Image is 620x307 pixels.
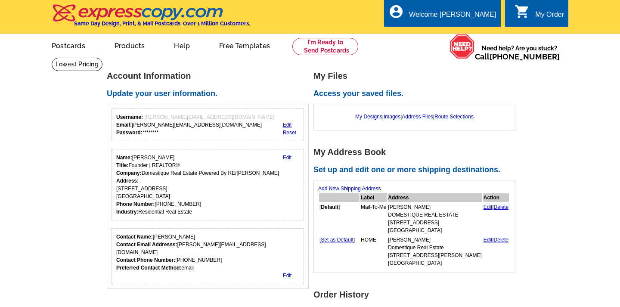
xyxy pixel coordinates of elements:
[313,89,520,99] h2: Access your saved files.
[160,35,204,55] a: Help
[484,237,493,243] a: Edit
[483,236,509,267] td: |
[515,9,564,20] a: shopping_cart My Order
[116,242,177,248] strong: Contact Email Addresss:
[313,148,520,157] h1: My Address Book
[112,149,304,220] div: Your personal details.
[107,71,313,81] h1: Account Information
[313,165,520,175] h2: Set up and edit one or more shipping destinations.
[449,34,475,59] img: help
[112,109,304,141] div: Your login information.
[321,237,353,243] a: Set as Default
[116,233,299,272] div: [PERSON_NAME] [PERSON_NAME][EMAIL_ADDRESS][DOMAIN_NAME] [PHONE_NUMBER] email
[388,4,404,19] i: account_circle
[116,122,132,128] strong: Email:
[387,203,482,235] td: [PERSON_NAME] DOMESTIQUE REAL ESTATE [STREET_ADDRESS] [GEOGRAPHIC_DATA]
[484,204,493,210] a: Edit
[101,35,159,55] a: Products
[483,203,509,235] td: |
[107,89,313,99] h2: Update your user information.
[409,11,496,23] div: Welcome [PERSON_NAME]
[74,20,250,27] h4: Same Day Design, Print, & Mail Postcards. Over 1 Million Customers.
[384,114,400,120] a: Images
[475,52,560,61] span: Call
[387,193,482,202] th: Address
[321,204,338,210] b: Default
[116,178,139,184] strong: Address:
[355,114,382,120] a: My Designs
[144,114,274,120] span: [PERSON_NAME][EMAIL_ADDRESS][DOMAIN_NAME]
[283,155,292,161] a: Edit
[283,273,292,279] a: Edit
[402,114,433,120] a: Address Files
[475,44,564,61] span: Need help? Are you stuck?
[116,201,155,207] strong: Phone Number:
[116,113,274,136] div: [PERSON_NAME][EMAIL_ADDRESS][DOMAIN_NAME] ********
[116,257,175,263] strong: Contact Phone Number:
[490,52,560,61] a: [PHONE_NUMBER]
[283,130,296,136] a: Reset
[494,204,509,210] a: Delete
[360,193,387,202] th: Label
[52,10,250,27] a: Same Day Design, Print, & Mail Postcards. Over 1 Million Customers.
[494,237,509,243] a: Delete
[116,234,153,240] strong: Contact Name:
[116,155,132,161] strong: Name:
[116,170,142,176] strong: Company:
[116,209,138,215] strong: Industry:
[387,236,482,267] td: [PERSON_NAME] Domestique Real Estate [STREET_ADDRESS][PERSON_NAME] [GEOGRAPHIC_DATA]
[515,4,530,19] i: shopping_cart
[116,265,181,271] strong: Preferred Contact Method:
[116,162,128,168] strong: Title:
[360,203,387,235] td: Mail-To-Me
[283,122,292,128] a: Edit
[112,228,304,284] div: Who should we contact regarding order issues?
[319,203,360,235] td: [ ]
[205,35,284,55] a: Free Templates
[483,193,509,202] th: Action
[318,186,381,192] a: Add New Shipping Address
[535,11,564,23] div: My Order
[116,114,143,120] strong: Username:
[38,35,99,55] a: Postcards
[434,114,474,120] a: Route Selections
[116,130,143,136] strong: Password:
[313,290,520,299] h1: Order History
[116,154,279,216] div: [PERSON_NAME] Founder | REALTOR® Domestique Real Estate Powered By RE/[PERSON_NAME] [STREET_ADDRE...
[318,109,511,125] div: | | |
[319,236,360,267] td: [ ]
[360,236,387,267] td: HOME
[313,71,520,81] h1: My Files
